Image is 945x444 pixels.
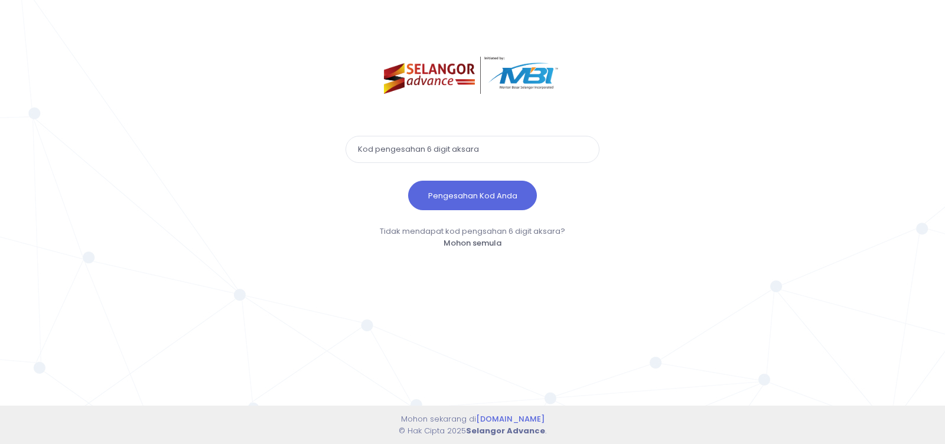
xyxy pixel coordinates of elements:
[466,425,545,436] strong: Selangor Advance
[476,413,545,425] a: [DOMAIN_NAME]
[384,57,562,94] img: selangor-advance.png
[346,136,599,163] input: Kod pengesahan 6 digit aksara
[380,226,565,237] span: Tidak mendapat kod pengsahan 6 digit aksara?
[408,181,537,210] button: Pengesahan Kod Anda
[444,237,501,249] a: Mohon semula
